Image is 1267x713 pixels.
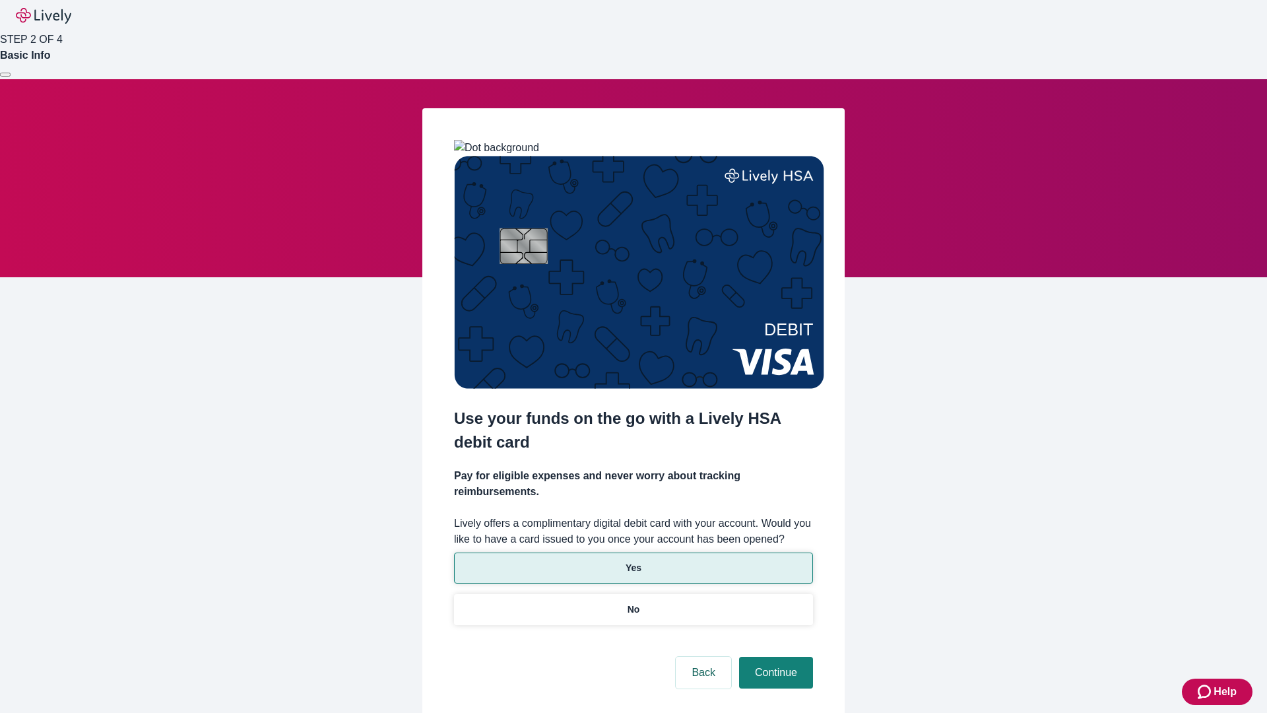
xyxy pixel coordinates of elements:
[454,553,813,584] button: Yes
[454,468,813,500] h4: Pay for eligible expenses and never worry about tracking reimbursements.
[1198,684,1214,700] svg: Zendesk support icon
[1182,679,1252,705] button: Zendesk support iconHelp
[454,516,813,547] label: Lively offers a complimentary digital debit card with your account. Would you like to have a card...
[626,561,641,575] p: Yes
[454,140,539,156] img: Dot background
[454,407,813,454] h2: Use your funds on the go with a Lively HSA debit card
[676,657,731,689] button: Back
[1214,684,1237,700] span: Help
[628,603,640,617] p: No
[454,156,824,389] img: Debit card
[16,8,71,24] img: Lively
[739,657,813,689] button: Continue
[454,594,813,625] button: No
